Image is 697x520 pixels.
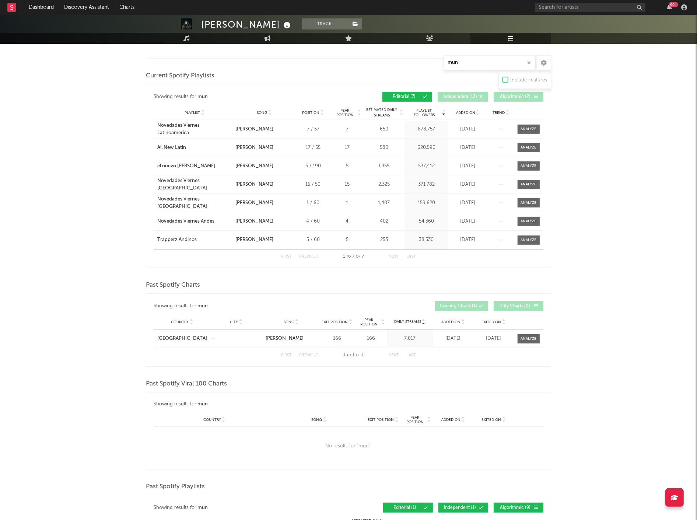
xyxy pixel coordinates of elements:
div: 7,017 [389,335,431,342]
span: Algorithmic ( 9 ) [498,506,532,510]
button: Track [302,18,348,29]
div: Showing results for [154,92,348,102]
button: Editorial(1) [383,503,433,513]
span: Song [311,418,322,422]
span: Exited On [482,418,501,422]
span: Exit Position [322,320,348,324]
div: [PERSON_NAME] [235,218,273,225]
div: 1,355 [365,163,403,170]
div: All New Latin [157,144,186,151]
div: [DATE] [475,335,512,342]
a: Novedades Viernes [GEOGRAPHIC_DATA] [157,196,232,210]
div: [DATE] [435,335,472,342]
div: Showing results for [154,400,348,409]
input: Search for artists [535,3,645,12]
div: 580 [365,144,403,151]
button: Algorithmic(2) [494,92,543,102]
span: Added On [441,320,460,324]
div: [DATE] [449,218,486,225]
div: 15 / 50 [297,181,330,188]
div: 1 / 60 [297,199,330,207]
span: Peak Position [403,415,427,424]
span: Estimated Daily Streams [365,107,399,118]
div: 17 / 55 [297,144,330,151]
div: Showing results for [154,503,348,513]
span: Country [203,418,221,422]
button: Country Charts(1) [435,301,488,311]
div: 371,782 [407,181,446,188]
button: Next [389,353,399,357]
div: [DATE] [449,144,486,151]
div: 5 [333,163,361,170]
div: Trapperz Andinos [157,236,197,244]
button: Independent(1) [438,503,488,513]
div: el nuevo [PERSON_NAME] [157,163,215,170]
div: 15 [333,181,361,188]
button: First [281,255,292,259]
span: Peak Position [333,108,357,117]
span: Editorial ( 7 ) [387,95,421,99]
div: 2,325 [365,181,403,188]
a: [GEOGRAPHIC_DATA] [157,335,207,342]
div: 4 / 60 [297,218,330,225]
div: [PERSON_NAME] [235,126,273,133]
span: Algorithmic ( 2 ) [498,95,532,99]
div: [PERSON_NAME] [235,181,273,188]
div: [PERSON_NAME] [266,335,304,342]
div: 7 [333,126,361,133]
div: mun [198,400,208,409]
div: 166 [357,335,385,342]
div: mun [198,503,208,512]
div: [PERSON_NAME] [235,144,273,151]
div: [PERSON_NAME] [201,18,293,31]
div: 1 [333,199,361,207]
button: Previous [299,255,319,259]
span: Playlist [185,111,200,115]
div: Novedades Viernes Latinoamérica [157,122,232,136]
button: Last [406,353,416,357]
div: 620,590 [407,144,446,151]
span: Daily Streams [394,319,421,325]
span: Trend [493,111,505,115]
div: [DATE] [449,236,486,244]
div: 1 1 1 [333,351,374,360]
span: Exited On [482,320,501,324]
span: Past Spotify Viral 100 Charts [146,380,227,388]
button: Algorithmic(9) [494,503,543,513]
div: [PERSON_NAME] [235,199,273,207]
div: Novedades Viernes Andes [157,218,214,225]
button: First [281,353,292,357]
input: Search Playlists/Charts [444,55,536,70]
div: Novedades Viernes [GEOGRAPHIC_DATA] [157,177,232,192]
span: Song [257,111,267,115]
div: 402 [365,218,403,225]
div: 878,757 [407,126,446,133]
div: [PERSON_NAME] [235,163,273,170]
span: Editorial ( 1 ) [388,506,422,510]
button: Independent(13) [438,92,488,102]
a: All New Latin [157,144,232,151]
button: Last [406,255,416,259]
div: mun [198,93,208,101]
a: [PERSON_NAME] [266,335,317,342]
span: to [347,354,351,357]
div: 38,530 [407,236,446,244]
a: el nuevo [PERSON_NAME] [157,163,232,170]
span: City [230,320,238,324]
div: No results for " mun ". [154,427,543,465]
span: Added On [456,111,475,115]
div: 99 + [669,2,678,7]
div: 7 / 57 [297,126,330,133]
span: Country [171,320,189,324]
div: 54,360 [407,218,446,225]
div: Include Features [510,76,547,85]
div: Showing results for [154,301,348,311]
div: 4 [333,218,361,225]
a: Novedades Viernes Andes [157,218,232,225]
div: 166 [321,335,354,342]
span: Playlist Followers [407,108,441,117]
span: Past Spotify Charts [146,281,200,290]
button: City Charts(0) [494,301,543,311]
